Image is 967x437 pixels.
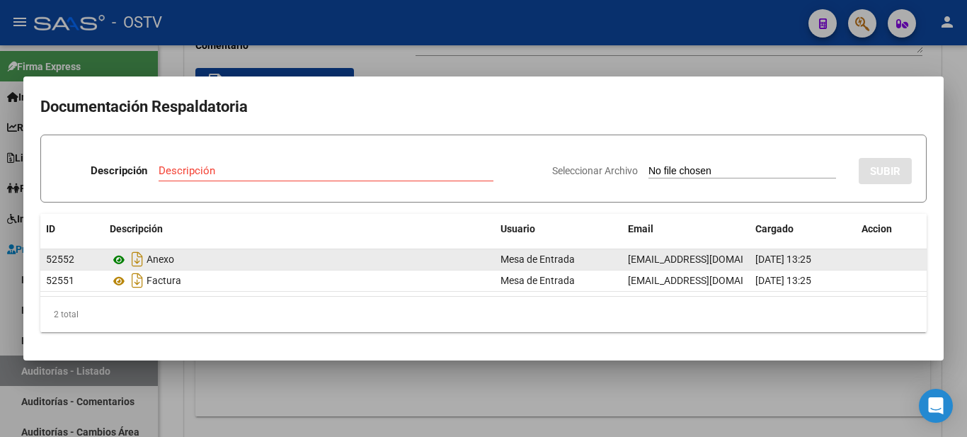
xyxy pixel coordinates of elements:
h2: Documentación Respaldatoria [40,93,927,120]
span: 52551 [46,275,74,286]
div: Open Intercom Messenger [919,389,953,423]
datatable-header-cell: Usuario [495,214,622,244]
datatable-header-cell: Cargado [750,214,856,244]
span: Descripción [110,223,163,234]
datatable-header-cell: Accion [856,214,927,244]
span: Mesa de Entrada [500,275,575,286]
button: SUBIR [859,158,912,184]
p: Descripción [91,163,147,179]
span: Email [628,223,653,234]
span: SUBIR [870,165,900,178]
span: [DATE] 13:25 [755,254,811,265]
span: Cargado [755,223,794,234]
span: [EMAIL_ADDRESS][DOMAIN_NAME] [628,275,785,286]
span: [EMAIL_ADDRESS][DOMAIN_NAME] [628,254,785,265]
i: Descargar documento [128,248,147,271]
div: Anexo [110,248,489,271]
span: 52552 [46,254,74,265]
datatable-header-cell: Descripción [104,214,495,244]
datatable-header-cell: ID [40,214,104,244]
span: Usuario [500,223,535,234]
i: Descargar documento [128,269,147,292]
div: Factura [110,269,489,292]
span: [DATE] 13:25 [755,275,811,286]
div: 2 total [40,297,927,332]
span: ID [46,223,55,234]
span: Accion [862,223,892,234]
span: Seleccionar Archivo [552,165,638,176]
datatable-header-cell: Email [622,214,750,244]
span: Mesa de Entrada [500,254,575,265]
